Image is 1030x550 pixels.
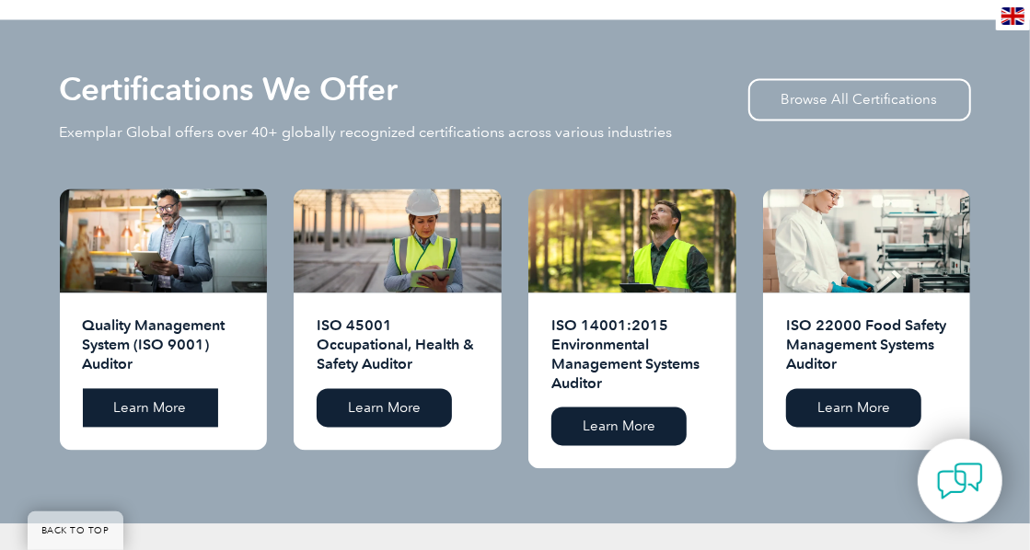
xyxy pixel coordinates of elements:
h2: Certifications We Offer [60,75,399,105]
a: Browse All Certifications [748,79,971,121]
h2: Quality Management System (ISO 9001) Auditor [83,316,244,375]
a: Learn More [551,407,687,446]
img: en [1001,7,1024,25]
h2: ISO 22000 Food Safety Management Systems Auditor [786,316,947,375]
h2: ISO 45001 Occupational, Health & Safety Auditor [317,316,478,375]
a: Learn More [317,389,452,428]
img: contact-chat.png [937,458,983,504]
p: Exemplar Global offers over 40+ globally recognized certifications across various industries [60,123,673,143]
a: BACK TO TOP [28,511,123,550]
a: Learn More [83,389,218,428]
a: Learn More [786,389,921,428]
h2: ISO 14001:2015 Environmental Management Systems Auditor [551,316,712,394]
